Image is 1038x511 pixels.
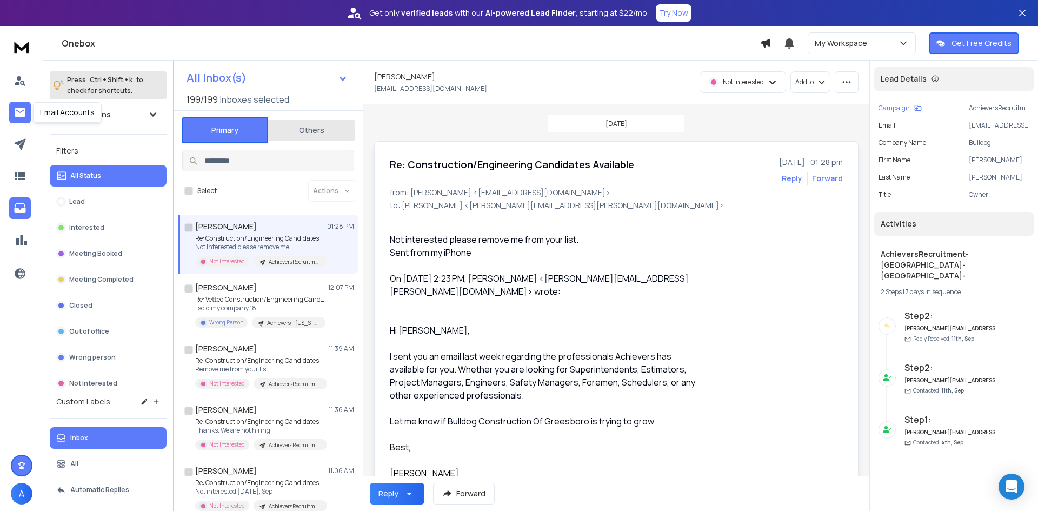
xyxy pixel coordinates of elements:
strong: verified leads [401,8,453,18]
p: Campaign [879,104,910,112]
button: Reply [370,483,424,505]
button: Interested [50,217,167,238]
h1: Re: Construction/Engineering Candidates Available [390,157,634,172]
p: [EMAIL_ADDRESS][DOMAIN_NAME] [374,84,487,93]
p: from: [PERSON_NAME] <[EMAIL_ADDRESS][DOMAIN_NAME]> [390,187,843,198]
h6: [PERSON_NAME][EMAIL_ADDRESS][PERSON_NAME][DOMAIN_NAME] [904,428,999,436]
button: Reply [782,173,802,184]
p: Not Interested [209,380,245,388]
button: Inbox [50,427,167,449]
p: Meeting Booked [69,249,122,258]
p: Reply Received [913,335,974,343]
p: 11:06 AM [328,467,354,475]
button: All Status [50,165,167,187]
p: Re: Construction/Engineering Candidates Available [195,479,325,487]
button: Lead [50,191,167,213]
button: Try Now [656,4,691,22]
p: Thanks. We are not hiring [195,426,325,435]
p: Lead [69,197,85,206]
p: Try Now [659,8,688,18]
button: A [11,483,32,505]
h3: Filters [50,143,167,158]
button: Meeting Completed [50,269,167,290]
div: I sent you an email last week regarding the professionals Achievers has available for you. Whethe... [390,350,706,402]
div: Let me know if Bulldog Construction Of Greesboro is trying to grow. [390,415,706,428]
p: 11:36 AM [329,406,354,414]
h1: AchieversRecruitment-[GEOGRAPHIC_DATA]- [GEOGRAPHIC_DATA]- [881,249,1027,281]
p: Not Interested [209,257,245,266]
p: Lead Details [881,74,927,84]
p: Get Free Credits [951,38,1012,49]
p: I sold my company 18 [195,304,325,313]
h6: [PERSON_NAME][EMAIL_ADDRESS][PERSON_NAME][DOMAIN_NAME] [904,376,999,384]
p: AchieversRecruitment-[GEOGRAPHIC_DATA]- [GEOGRAPHIC_DATA]- [269,502,321,510]
p: Not Interested [723,78,764,87]
p: [DATE] : 01:28 pm [779,157,843,168]
span: 199 / 199 [187,93,218,106]
div: Activities [874,212,1034,236]
button: Others [268,118,355,142]
button: Get Free Credits [929,32,1019,54]
h1: [PERSON_NAME] [195,404,257,415]
p: Email [879,121,895,130]
p: title [879,190,891,199]
div: Email Accounts [33,102,102,123]
p: Wrong Person [209,318,243,327]
span: 4th, Sep [941,439,963,446]
button: All [50,453,167,475]
p: Contacted [913,439,963,447]
p: [DATE] [605,120,627,128]
p: AchieversRecruitment-[GEOGRAPHIC_DATA]- [GEOGRAPHIC_DATA]- [269,380,321,388]
p: to: [PERSON_NAME] <[PERSON_NAME][EMAIL_ADDRESS][PERSON_NAME][DOMAIN_NAME]> [390,200,843,211]
button: Automatic Replies [50,479,167,501]
p: My Workspace [815,38,871,49]
p: All [70,460,78,468]
h6: Step 1 : [904,413,999,426]
p: 11:39 AM [329,344,354,353]
button: Wrong person [50,347,167,368]
p: Not interested please remove me [195,243,325,251]
button: Not Interested [50,373,167,394]
h1: [PERSON_NAME] [374,71,435,82]
button: Closed [50,295,167,316]
p: Contacted [913,387,964,395]
h1: [PERSON_NAME] [195,221,257,232]
p: Automatic Replies [70,486,129,494]
h6: [PERSON_NAME][EMAIL_ADDRESS][PERSON_NAME][DOMAIN_NAME] [904,324,999,333]
p: Achievers - [US_STATE] & [US_STATE] verified v1 [267,319,319,327]
span: Best, [390,441,411,453]
h3: Custom Labels [56,396,110,407]
p: Out of office [69,327,109,336]
p: Wrong person [69,353,116,362]
p: Re: Construction/Engineering Candidates Available [195,417,325,426]
p: [PERSON_NAME] [969,173,1029,182]
p: Not Interested [69,379,117,388]
p: Not Interested [209,441,245,449]
h1: [PERSON_NAME] [195,466,257,476]
p: 01:28 PM [327,222,354,231]
h3: Inboxes selected [220,93,289,106]
span: [PERSON_NAME] [390,467,459,479]
p: AchieversRecruitment-[GEOGRAPHIC_DATA]- [GEOGRAPHIC_DATA]- [969,104,1029,112]
h1: All Inbox(s) [187,72,247,83]
button: Forward [433,483,495,505]
p: Re: Construction/Engineering Candidates Available [195,356,325,365]
div: Reply [378,488,398,499]
p: Closed [69,301,92,310]
div: Open Intercom Messenger [999,474,1024,500]
button: Out of office [50,321,167,342]
p: AchieversRecruitment-[GEOGRAPHIC_DATA]- [GEOGRAPHIC_DATA]- [269,441,321,449]
span: 11th, Sep [951,335,974,342]
p: Last Name [879,173,910,182]
button: Meeting Booked [50,243,167,264]
p: Not Interested [209,502,245,510]
button: All Inbox(s) [178,67,356,89]
p: Meeting Completed [69,275,134,284]
p: Interested [69,223,104,232]
strong: AI-powered Lead Finder, [485,8,577,18]
div: Forward [812,173,843,184]
p: First Name [879,156,910,164]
